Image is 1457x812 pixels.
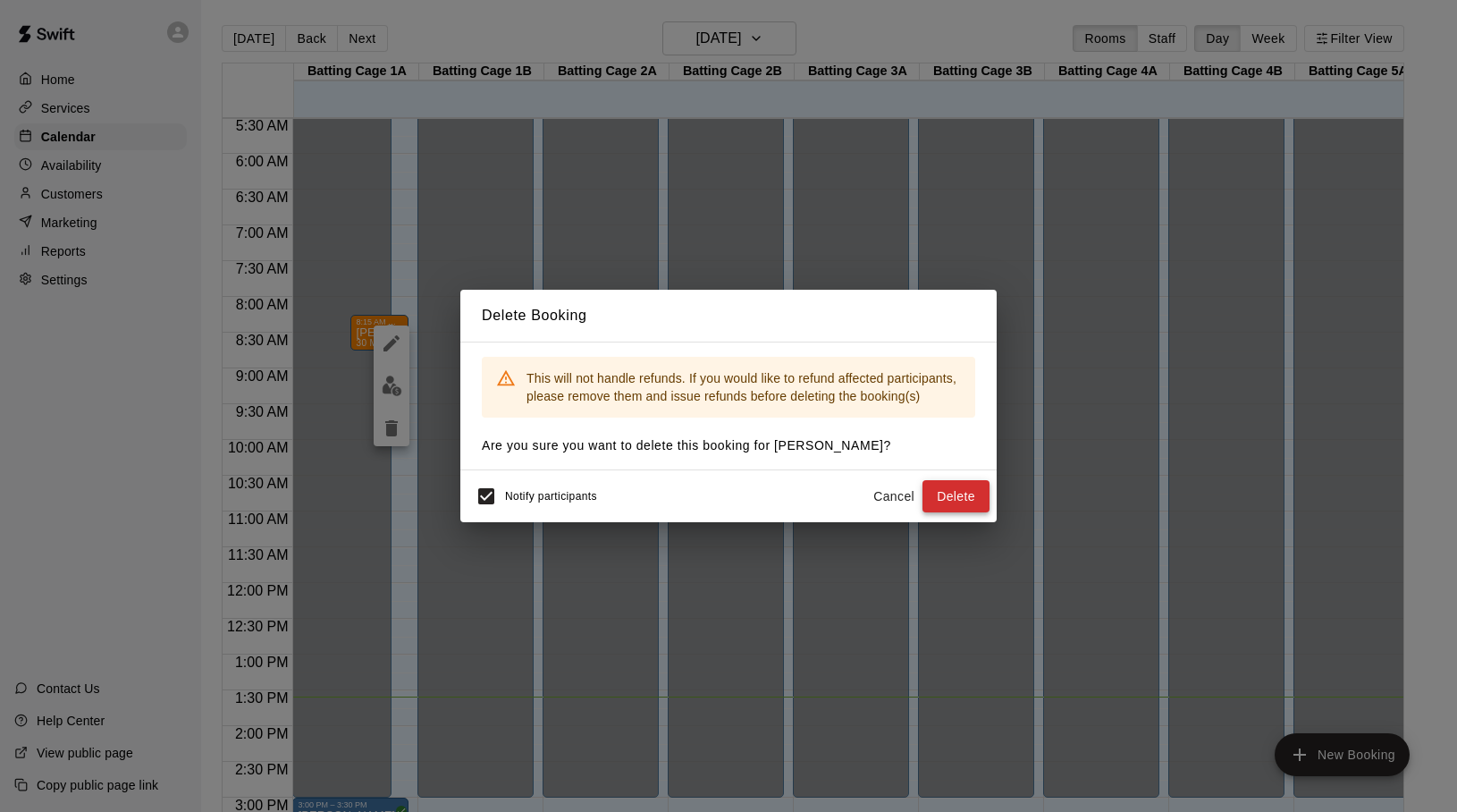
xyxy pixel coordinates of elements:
span: Notify participants [505,490,597,503]
button: Delete [922,480,990,513]
h2: Delete Booking [460,290,997,342]
button: Cancel [865,480,922,513]
div: This will not handle refunds. If you would like to refund affected participants, please remove th... [526,362,961,412]
p: Are you sure you want to delete this booking for [PERSON_NAME] ? [482,436,975,455]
